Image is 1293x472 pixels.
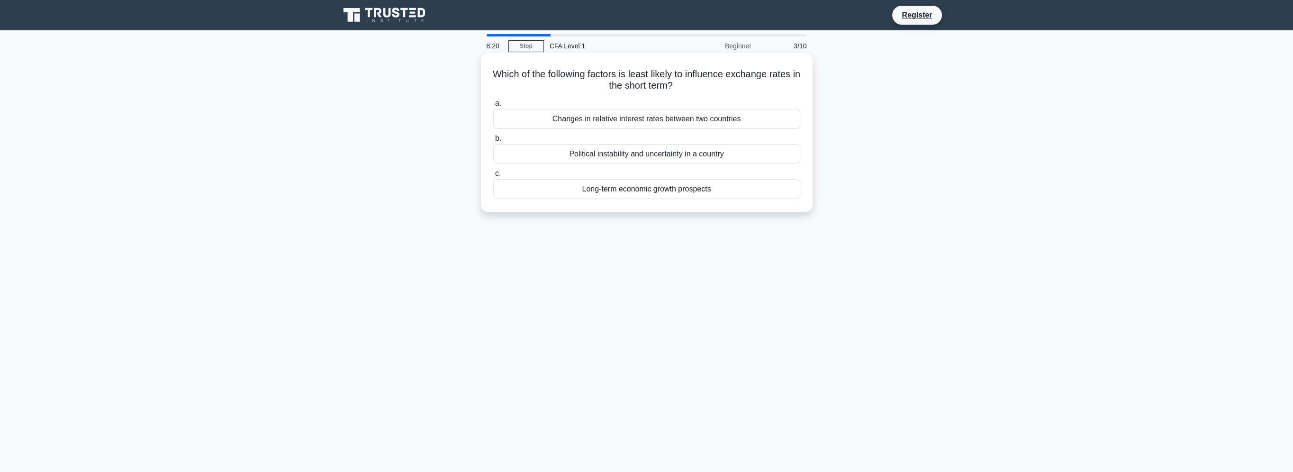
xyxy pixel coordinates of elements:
[493,109,800,129] div: Changes in relative interest rates between two countries
[495,134,501,142] span: b.
[674,36,757,55] div: Beginner
[481,36,508,55] div: 8:20
[508,40,544,52] a: Stop
[493,179,800,199] div: Long-term economic growth prospects
[493,144,800,164] div: Political instability and uncertainty in a country
[757,36,813,55] div: 3/10
[896,9,938,21] a: Register
[495,99,501,107] span: a.
[492,68,801,92] h5: Which of the following factors is least likely to influence exchange rates in the short term?
[495,169,501,177] span: c.
[544,36,674,55] div: CFA Level 1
